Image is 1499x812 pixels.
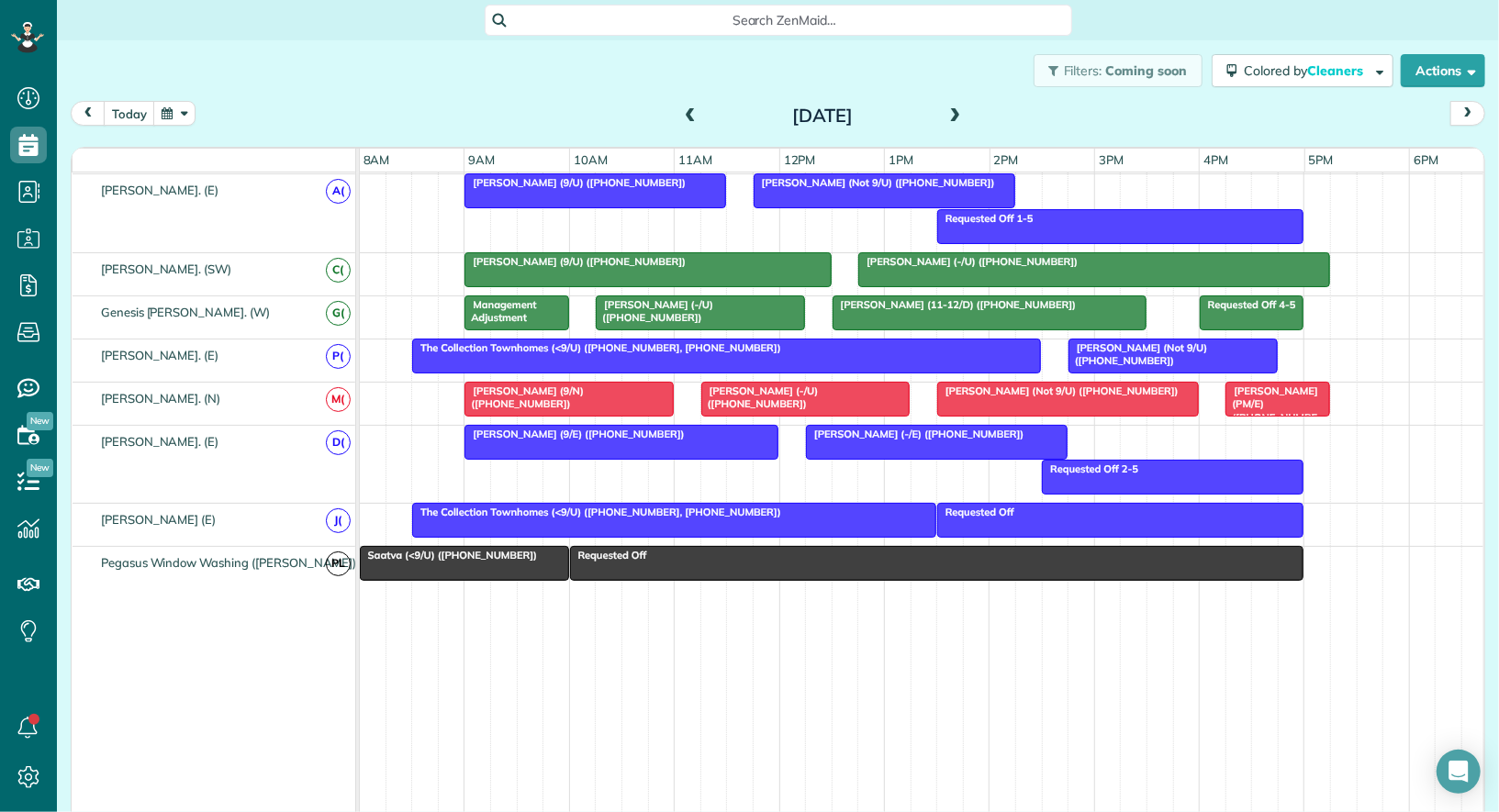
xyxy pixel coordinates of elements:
span: Requested Off [569,549,648,562]
span: 3pm [1095,152,1127,167]
span: 12pm [780,152,820,167]
span: M( [326,387,351,412]
span: [PERSON_NAME] (-/U) ([PHONE_NUMBER]) [595,298,713,324]
span: Colored by [1244,62,1370,79]
div: Open Intercom Messenger [1437,750,1481,794]
span: The Collection Townhomes (<9/U) ([PHONE_NUMBER], [PHONE_NUMBER]) [411,341,782,354]
span: Management Adjustment [464,298,536,324]
span: [PERSON_NAME] (E) [97,512,219,527]
span: 8am [360,152,394,167]
span: Cleaners [1307,62,1366,79]
span: 1pm [885,152,917,167]
span: 2pm [990,152,1023,167]
span: [PERSON_NAME] (11-12/D) ([PHONE_NUMBER]) [832,298,1078,311]
span: [PERSON_NAME] (-/U) ([PHONE_NUMBER]) [857,255,1079,268]
span: Requested Off 1-5 [936,212,1035,225]
span: D( [326,430,351,455]
span: PL [326,551,351,576]
span: [PERSON_NAME] (-/E) ([PHONE_NUMBER]) [805,428,1025,440]
span: A( [326,179,351,204]
span: [PERSON_NAME] (9/N) ([PHONE_NUMBER]) [464,384,584,410]
button: Colored byCleaners [1212,54,1393,87]
span: 9am [464,152,498,167]
span: The Collection Townhomes (<9/U) ([PHONE_NUMBER], [PHONE_NUMBER]) [411,506,782,518]
span: [PERSON_NAME]. (N) [97,391,224,406]
span: Filters: [1064,62,1102,79]
h2: [DATE] [708,106,937,126]
span: 6pm [1410,152,1442,167]
span: C( [326,258,351,283]
span: Requested Off 2-5 [1041,462,1139,475]
span: [PERSON_NAME] (9/U) ([PHONE_NUMBER]) [464,255,687,268]
span: Coming soon [1105,62,1188,79]
span: [PERSON_NAME] (9/U) ([PHONE_NUMBER]) [464,176,687,189]
span: [PERSON_NAME]. (E) [97,434,222,449]
span: Requested Off [936,506,1015,518]
span: Saatva (<9/U) ([PHONE_NUMBER]) [359,549,538,562]
span: [PERSON_NAME]. (SW) [97,261,235,276]
span: [PERSON_NAME] (9/E) ([PHONE_NUMBER]) [464,428,685,440]
span: Genesis [PERSON_NAME]. (W) [97,305,274,319]
span: 11am [675,152,716,167]
span: [PERSON_NAME] (Not 9/U) ([PHONE_NUMBER]) [753,176,996,189]
span: G( [326,301,351,326]
span: [PERSON_NAME] (-/U) ([PHONE_NUMBER]) [700,384,819,410]
button: next [1450,101,1485,126]
span: [PERSON_NAME] (Not 9/U) ([PHONE_NUMBER]) [936,384,1180,397]
button: prev [71,101,106,126]
button: Actions [1401,54,1485,87]
span: Pegasus Window Washing ([PERSON_NAME]) [97,555,361,570]
span: [PERSON_NAME]. (E) [97,348,222,362]
button: today [104,101,155,126]
span: [PERSON_NAME] (PM/E) ([PHONE_NUMBER]) [1225,384,1318,437]
span: [PERSON_NAME] (Not 9/U) ([PHONE_NUMBER]) [1068,341,1207,367]
span: New [27,412,53,430]
span: 5pm [1305,152,1337,167]
span: 4pm [1200,152,1232,167]
span: New [27,459,53,477]
span: [PERSON_NAME]. (E) [97,183,222,197]
span: Requested Off 4-5 [1199,298,1297,311]
span: J( [326,508,351,533]
span: 10am [570,152,611,167]
span: P( [326,344,351,369]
